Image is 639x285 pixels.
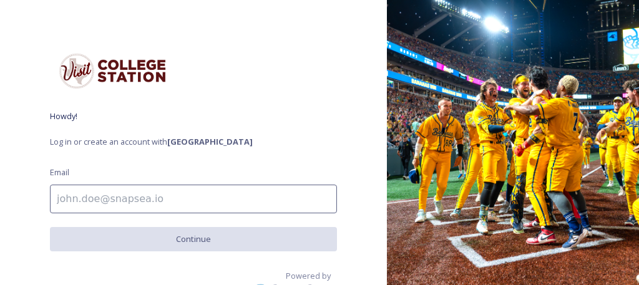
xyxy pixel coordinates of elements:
[50,50,175,92] img: CollegeStation_Visit_Logo_Color%20%281%29.png
[50,136,337,148] span: Log in or create an account with
[286,270,331,282] span: Powered by
[50,167,69,178] span: Email
[50,227,337,251] button: Continue
[167,136,253,147] strong: [GEOGRAPHIC_DATA]
[50,110,337,122] span: Howdy!
[50,185,337,213] input: john.doe@snapsea.io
